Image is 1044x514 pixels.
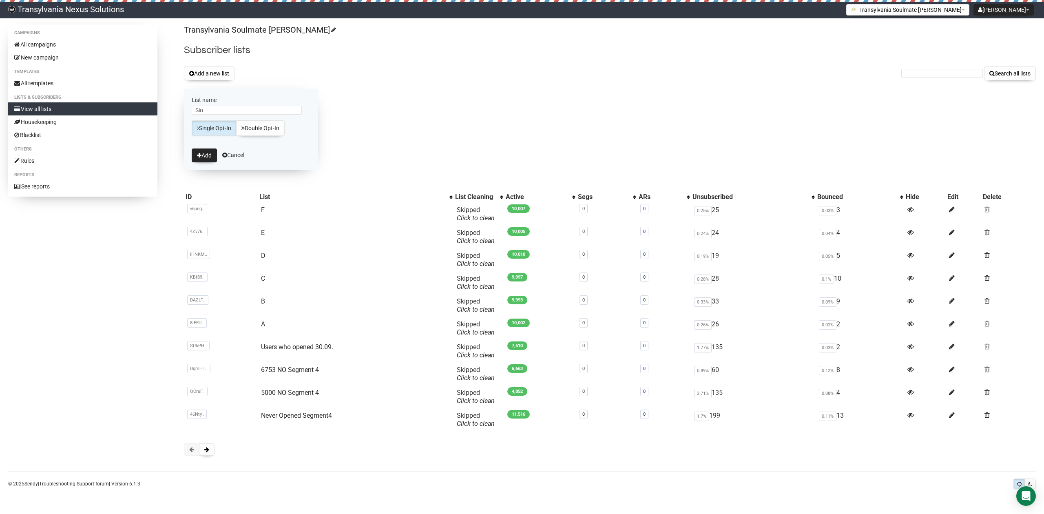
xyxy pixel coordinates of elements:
[8,144,157,154] li: Others
[507,319,530,327] span: 10,002
[261,206,265,214] a: F
[816,294,904,317] td: 9
[8,77,157,90] a: All templates
[819,275,834,284] span: 0.1%
[184,191,258,203] th: ID: No sort applied, sorting is disabled
[187,273,208,282] span: KBf89..
[507,387,527,396] span: 4,852
[77,481,109,487] a: Support forum
[8,38,157,51] a: All campaigns
[576,191,637,203] th: Segs: No sort applied, activate to apply an ascending sort
[8,67,157,77] li: Templates
[582,297,585,303] a: 0
[643,275,646,280] a: 0
[582,206,585,211] a: 0
[946,191,981,203] th: Edit: No sort applied, sorting is disabled
[851,6,857,13] img: 1.png
[8,479,140,488] p: © 2025 | | | Version 6.1.3
[947,193,980,201] div: Edit
[816,385,904,408] td: 4
[637,191,691,203] th: ARs: No sort applied, activate to apply an ascending sort
[8,6,15,13] img: 586cc6b7d8bc403f0c61b981d947c989
[236,120,285,136] a: Double Opt-In
[973,4,1034,16] button: [PERSON_NAME]
[819,229,836,238] span: 0.04%
[694,229,712,238] span: 0.24%
[261,252,265,259] a: D
[184,66,234,80] button: Add a new list
[582,252,585,257] a: 0
[691,363,816,385] td: 60
[981,191,1036,203] th: Delete: No sort applied, sorting is disabled
[457,420,495,428] a: Click to clean
[694,252,712,261] span: 0.19%
[643,320,646,326] a: 0
[578,193,629,201] div: Segs
[457,252,495,268] span: Skipped
[8,180,157,193] a: See reports
[983,193,1034,201] div: Delete
[261,275,265,282] a: C
[694,206,712,215] span: 0.25%
[457,320,495,336] span: Skipped
[816,363,904,385] td: 8
[453,191,504,203] th: List Cleaning: No sort applied, activate to apply an ascending sort
[691,408,816,431] td: 199
[691,317,816,340] td: 26
[643,229,646,234] a: 0
[643,389,646,394] a: 0
[643,297,646,303] a: 0
[187,364,210,373] span: UqmHT..
[457,343,495,359] span: Skipped
[816,408,904,431] td: 13
[261,389,319,397] a: 5000 NO Segment 4
[507,341,527,350] span: 7,510
[984,66,1036,80] button: Search all lists
[261,343,333,351] a: Users who opened 30.09.
[504,191,576,203] th: Active: No sort applied, activate to apply an ascending sort
[819,366,836,375] span: 0.12%
[457,397,495,405] a: Click to clean
[457,328,495,336] a: Click to clean
[691,191,816,203] th: Unsubscribed: No sort applied, activate to apply an ascending sort
[643,252,646,257] a: 0
[639,193,683,201] div: ARs
[8,154,157,167] a: Rules
[261,366,319,374] a: 6753 NO Segment 4
[455,193,496,201] div: List Cleaning
[691,248,816,271] td: 19
[582,275,585,280] a: 0
[816,317,904,340] td: 2
[643,366,646,371] a: 0
[187,295,208,305] span: DAZLT..
[507,250,530,259] span: 10,010
[691,203,816,226] td: 25
[819,389,836,398] span: 0.08%
[1016,486,1036,506] div: Open Intercom Messenger
[694,366,712,375] span: 0.89%
[184,43,1036,58] h2: Subscriber lists
[694,389,712,398] span: 2.71%
[691,385,816,408] td: 135
[506,193,568,201] div: Active
[457,214,495,222] a: Click to clean
[192,106,302,115] input: The name of your new list
[816,226,904,248] td: 4
[582,229,585,234] a: 0
[846,4,969,16] button: Transylvania Soulmate [PERSON_NAME]
[691,271,816,294] td: 28
[187,250,210,259] span: iHNKM..
[261,412,332,419] a: Never Opened Segment4
[457,229,495,245] span: Skipped
[582,412,585,417] a: 0
[507,273,527,281] span: 9,997
[261,229,265,237] a: E
[192,148,217,162] button: Add
[187,341,210,350] span: SUhPH..
[457,306,495,313] a: Click to clean
[192,96,310,104] label: List name
[8,102,157,115] a: View all lists
[457,206,495,222] span: Skipped
[457,389,495,405] span: Skipped
[457,297,495,313] span: Skipped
